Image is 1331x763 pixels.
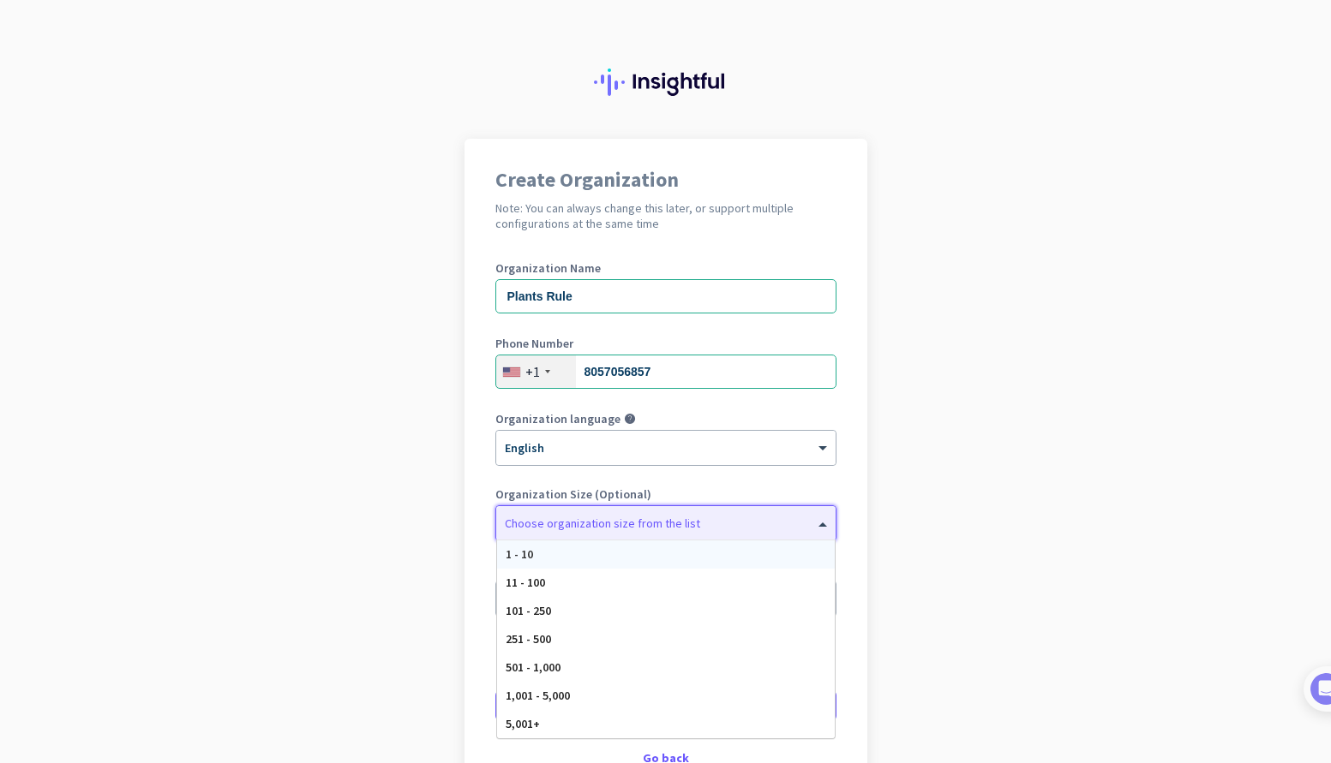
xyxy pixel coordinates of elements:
span: 1 - 10 [506,546,533,562]
i: help [624,413,636,425]
label: Organization Time Zone [495,563,836,575]
span: 5,001+ [506,716,540,731]
input: 201-555-0123 [495,355,836,389]
h2: Note: You can always change this later, or support multiple configurations at the same time [495,200,836,231]
span: 11 - 100 [506,575,545,590]
input: What is the name of your organization? [495,279,836,313]
span: 101 - 250 [506,603,551,618]
h1: Create Organization [495,170,836,190]
img: Insightful [594,69,738,96]
button: Create Organization [495,690,836,721]
span: 251 - 500 [506,631,551,647]
div: Options List [497,540,835,738]
label: Phone Number [495,337,836,349]
span: 1,001 - 5,000 [506,688,570,703]
span: 501 - 1,000 [506,659,561,675]
label: Organization language [495,413,621,425]
label: Organization Size (Optional) [495,488,836,500]
div: +1 [525,363,540,380]
label: Organization Name [495,262,836,274]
